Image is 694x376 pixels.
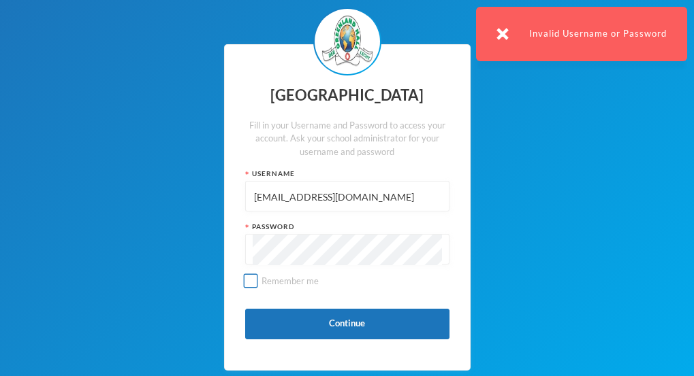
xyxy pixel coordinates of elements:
div: Password [245,222,449,232]
div: Username [245,169,449,179]
div: Invalid Username or Password [476,7,687,61]
div: Fill in your Username and Password to access your account. Ask your school administrator for your... [245,119,449,159]
button: Continue [245,309,449,339]
span: Remember me [256,275,324,286]
div: [GEOGRAPHIC_DATA] [245,82,449,109]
